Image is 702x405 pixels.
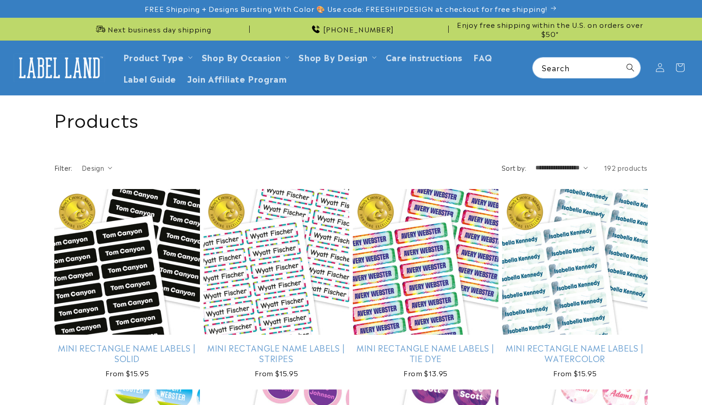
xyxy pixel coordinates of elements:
span: Next business day shipping [108,25,211,34]
span: [PHONE_NUMBER] [323,25,394,34]
a: Label Land [10,50,109,85]
summary: Design (0 selected) [82,163,112,173]
summary: Shop By Design [293,46,380,68]
span: FAQ [473,52,492,62]
a: FAQ [468,46,498,68]
a: Care instructions [380,46,468,68]
label: Sort by: [502,163,526,172]
a: Mini Rectangle Name Labels | Tie Dye [353,342,498,364]
span: FREE Shipping + Designs Bursting With Color 🎨 Use code: FREESHIPDESIGN at checkout for free shipp... [145,4,547,13]
summary: Product Type [118,46,196,68]
span: Join Affiliate Program [187,73,287,84]
div: Announcement [54,18,250,40]
div: Announcement [452,18,648,40]
button: Search [620,58,640,78]
span: Label Guide [123,73,177,84]
span: Enjoy free shipping within the U.S. on orders over $50* [452,20,648,38]
a: Join Affiliate Program [182,68,292,89]
summary: Shop By Occasion [196,46,293,68]
span: 192 products [604,163,648,172]
h1: Products [54,107,648,131]
a: Mini Rectangle Name Labels | Solid [54,342,200,364]
a: Label Guide [118,68,182,89]
span: Shop By Occasion [202,52,281,62]
a: Mini Rectangle Name Labels | Watercolor [502,342,648,364]
img: Label Land [14,53,105,82]
a: Shop By Design [299,51,367,63]
h2: Filter: [54,163,73,173]
span: Design [82,163,104,172]
a: Mini Rectangle Name Labels | Stripes [204,342,349,364]
span: Care instructions [386,52,462,62]
a: Product Type [123,51,184,63]
div: Announcement [253,18,449,40]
